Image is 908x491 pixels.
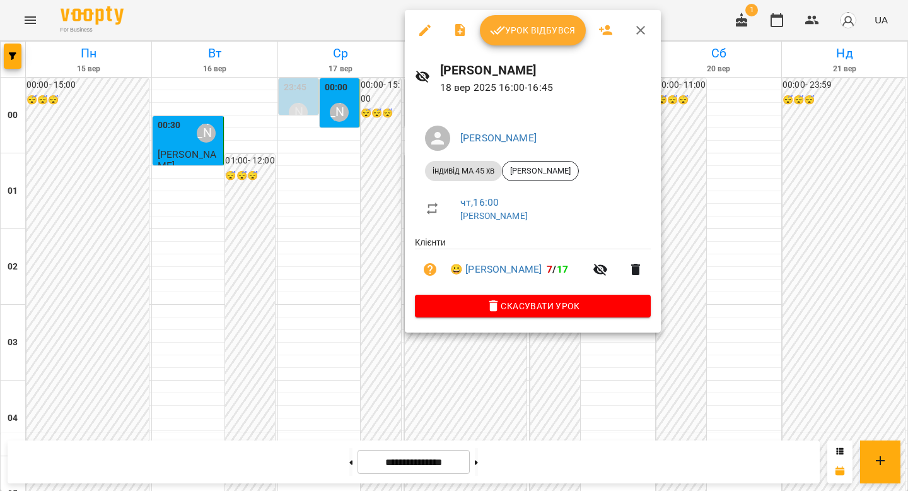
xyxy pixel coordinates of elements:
h6: [PERSON_NAME] [440,61,651,80]
ul: Клієнти [415,236,651,295]
button: Скасувати Урок [415,295,651,317]
b: / [547,263,568,275]
a: [PERSON_NAME] [460,211,528,221]
span: Урок відбувся [490,23,576,38]
a: 😀 [PERSON_NAME] [450,262,542,277]
a: [PERSON_NAME] [460,132,537,144]
span: [PERSON_NAME] [503,165,578,177]
span: індивід МА 45 хв [425,165,502,177]
span: 17 [557,263,568,275]
div: [PERSON_NAME] [502,161,579,181]
span: Скасувати Урок [425,299,641,314]
a: чт , 16:00 [460,196,499,208]
span: 7 [547,263,552,275]
button: Візит ще не сплачено. Додати оплату? [415,254,445,285]
button: Урок відбувся [480,15,586,45]
p: 18 вер 2025 16:00 - 16:45 [440,80,651,95]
